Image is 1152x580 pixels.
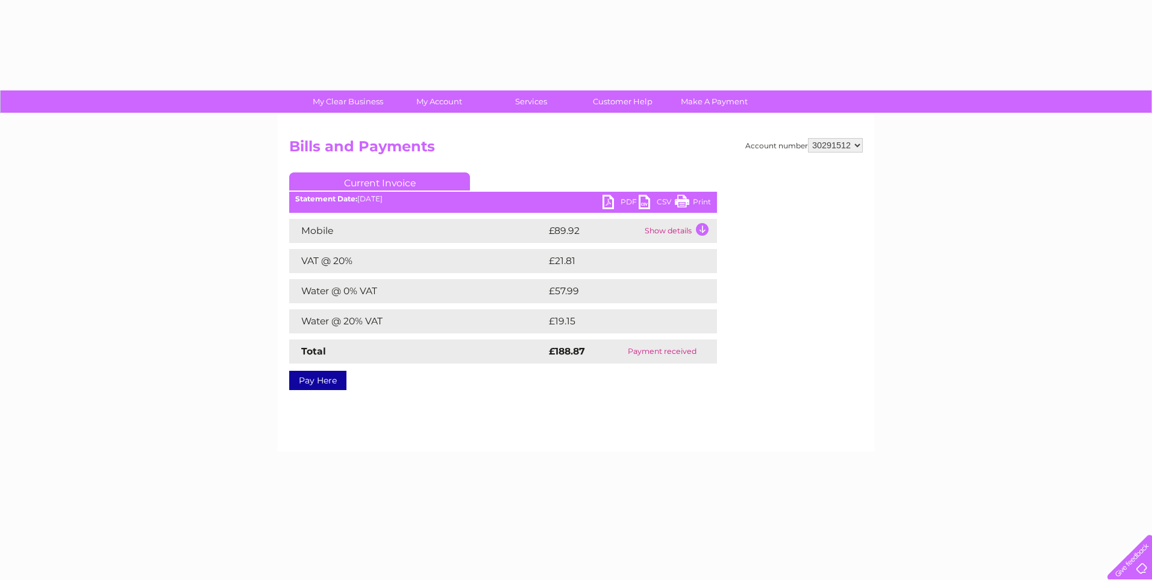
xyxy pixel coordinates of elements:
[289,249,546,273] td: VAT @ 20%
[289,195,717,203] div: [DATE]
[675,195,711,212] a: Print
[642,219,717,243] td: Show details
[289,371,346,390] a: Pay Here
[289,219,546,243] td: Mobile
[289,309,546,333] td: Water @ 20% VAT
[549,345,585,357] strong: £188.87
[481,90,581,113] a: Services
[546,279,692,303] td: £57.99
[607,339,717,364] td: Payment received
[603,195,639,212] a: PDF
[298,90,398,113] a: My Clear Business
[639,195,675,212] a: CSV
[301,345,326,357] strong: Total
[546,309,690,333] td: £19.15
[289,138,863,161] h2: Bills and Payments
[745,138,863,153] div: Account number
[546,249,690,273] td: £21.81
[390,90,489,113] a: My Account
[573,90,672,113] a: Customer Help
[289,279,546,303] td: Water @ 0% VAT
[295,194,357,203] b: Statement Date:
[546,219,642,243] td: £89.92
[289,172,470,191] a: Current Invoice
[665,90,764,113] a: Make A Payment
